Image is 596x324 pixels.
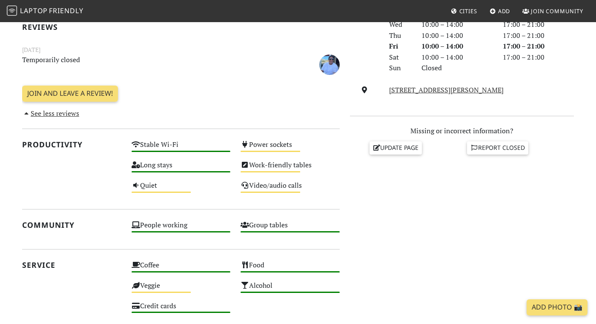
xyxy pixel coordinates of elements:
div: Quiet [126,179,236,200]
p: Missing or incorrect information? [350,126,574,137]
div: Alcohol [235,279,345,300]
div: Thu [384,30,416,41]
span: Dileeka [319,59,340,69]
small: [DATE] [17,45,345,54]
h2: Reviews [22,23,340,32]
span: Friendly [49,6,83,15]
span: Join Community [531,7,583,15]
h2: Community [22,221,121,229]
img: LaptopFriendly [7,6,17,16]
div: Coffee [126,259,236,279]
div: Food [235,259,345,279]
div: 10:00 – 14:00 [416,52,498,63]
img: 4850-dileeka.jpg [319,54,340,75]
div: 17:00 – 21:00 [498,19,579,30]
a: [STREET_ADDRESS][PERSON_NAME] [389,85,504,95]
div: Sun [384,63,416,74]
a: Cities [447,3,481,19]
div: Power sockets [235,138,345,159]
a: Report closed [467,141,528,154]
div: Credit cards [126,300,236,320]
div: Sat [384,52,416,63]
div: Video/audio calls [235,179,345,200]
div: 10:00 – 14:00 [416,19,498,30]
div: Stable Wi-Fi [126,138,236,159]
a: Join Community [519,3,587,19]
div: Group tables [235,219,345,239]
div: Closed [416,63,498,74]
span: Add [498,7,510,15]
div: 10:00 – 14:00 [416,30,498,41]
div: Wed [384,19,416,30]
div: Long stays [126,159,236,179]
div: 17:00 – 21:00 [498,52,579,63]
div: Work-friendly tables [235,159,345,179]
span: Laptop [20,6,48,15]
div: 10:00 – 14:00 [416,41,498,52]
a: Join and leave a review! [22,86,118,102]
div: Veggie [126,279,236,300]
div: Fri [384,41,416,52]
a: Add [486,3,514,19]
a: Update page [370,141,422,154]
h2: Productivity [22,140,121,149]
span: Cities [459,7,477,15]
p: Temporarily closed [17,54,290,74]
div: 17:00 – 21:00 [498,41,579,52]
h2: Service [22,261,121,270]
a: See less reviews [22,109,79,118]
a: LaptopFriendly LaptopFriendly [7,4,83,19]
div: 17:00 – 21:00 [498,30,579,41]
div: People working [126,219,236,239]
